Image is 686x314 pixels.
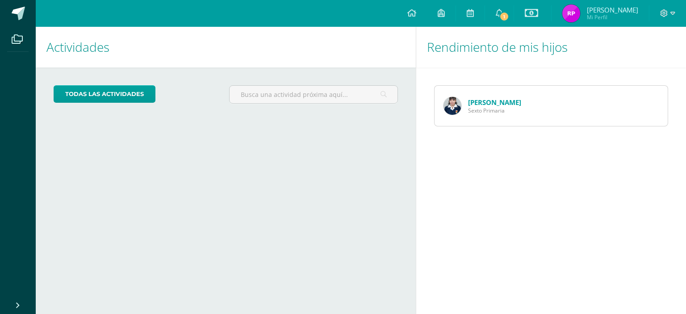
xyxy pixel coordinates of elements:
h1: Rendimiento de mis hijos [427,27,675,67]
h1: Actividades [46,27,405,67]
span: 1 [499,12,509,21]
a: [PERSON_NAME] [468,98,521,107]
a: todas las Actividades [54,85,155,103]
span: Sexto Primaria [468,107,521,114]
input: Busca una actividad próxima aquí... [230,86,397,103]
span: [PERSON_NAME] [587,5,638,14]
span: Mi Perfil [587,13,638,21]
img: 86b5fdf82b516cd82e2b97a1ad8108b3.png [562,4,580,22]
img: fcabbff20c05842f86adf77919e12c9a.png [443,97,461,115]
